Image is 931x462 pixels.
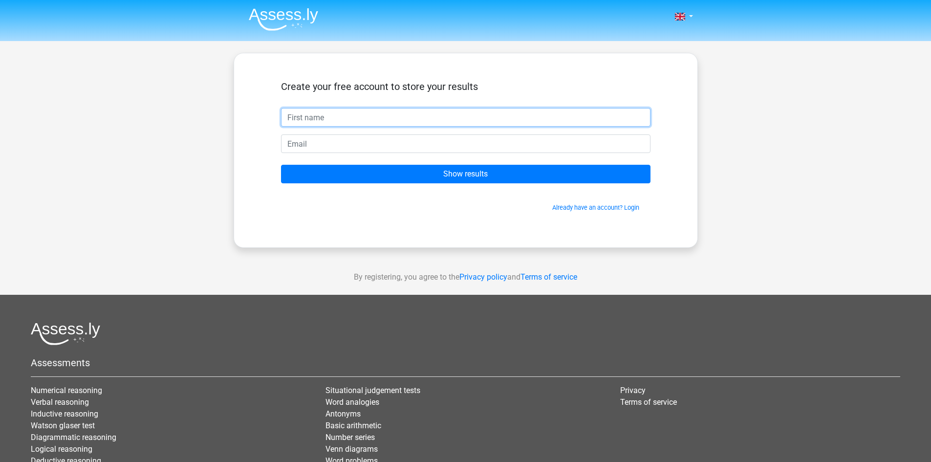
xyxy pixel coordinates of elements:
[325,444,378,454] a: Venn diagrams
[552,204,639,211] a: Already have an account? Login
[325,409,361,418] a: Antonyms
[620,397,677,407] a: Terms of service
[459,272,507,282] a: Privacy policy
[31,397,89,407] a: Verbal reasoning
[31,444,92,454] a: Logical reasoning
[620,386,646,395] a: Privacy
[31,409,98,418] a: Inductive reasoning
[325,433,375,442] a: Number series
[31,322,100,345] img: Assessly logo
[31,357,900,369] h5: Assessments
[249,8,318,31] img: Assessly
[281,165,650,183] input: Show results
[281,108,650,127] input: First name
[325,386,420,395] a: Situational judgement tests
[31,386,102,395] a: Numerical reasoning
[281,134,650,153] input: Email
[31,433,116,442] a: Diagrammatic reasoning
[325,397,379,407] a: Word analogies
[325,421,381,430] a: Basic arithmetic
[31,421,95,430] a: Watson glaser test
[520,272,577,282] a: Terms of service
[281,81,650,92] h5: Create your free account to store your results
